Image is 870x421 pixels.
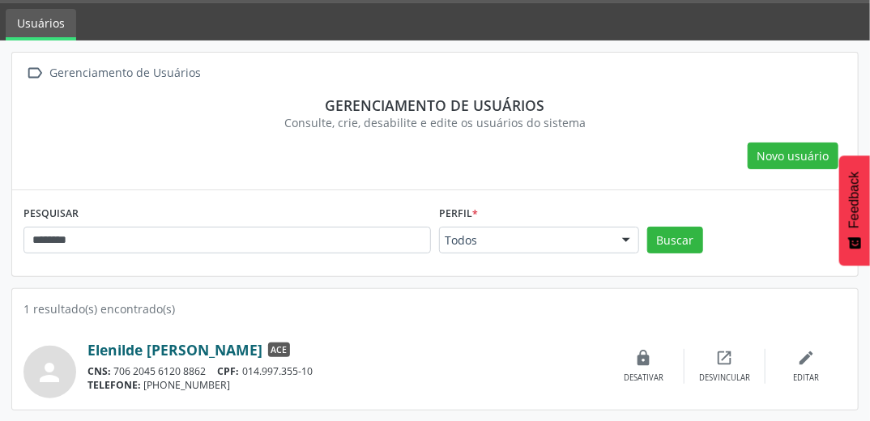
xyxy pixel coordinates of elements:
span: Todos [445,232,606,249]
div: Gerenciamento de usuários [35,96,835,114]
span: Feedback [847,172,862,228]
i: edit [797,349,815,367]
button: Novo usuário [748,142,838,170]
i: lock [635,349,653,367]
div: [PHONE_NUMBER] [87,378,603,392]
label: Perfil [439,202,478,227]
div: 706 2045 6120 8862 014.997.355-10 [87,364,603,378]
div: Consulte, crie, desabilite e edite os usuários do sistema [35,114,835,131]
label: PESQUISAR [23,202,79,227]
a: Usuários [6,9,76,40]
button: Buscar [647,227,703,254]
i: open_in_new [716,349,734,367]
i:  [23,62,47,85]
div: 1 resultado(s) encontrado(s) [23,300,847,317]
a: Elenilde [PERSON_NAME] [87,341,262,359]
i: person [36,358,65,387]
div: Desativar [624,372,663,384]
span: Novo usuário [757,147,829,164]
span: TELEFONE: [87,378,141,392]
div: Desvincular [699,372,750,384]
div: Gerenciamento de Usuários [47,62,204,85]
a:  Gerenciamento de Usuários [23,62,204,85]
span: CNS: [87,364,111,378]
span: CPF: [218,364,240,378]
span: ACE [268,342,290,357]
button: Feedback - Mostrar pesquisa [839,155,870,266]
div: Editar [793,372,819,384]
